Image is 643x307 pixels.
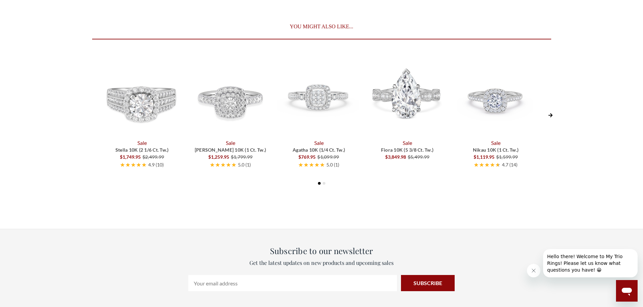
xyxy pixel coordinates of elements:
a: You Might Also Like... [92,14,551,39]
h3: Subscribe to our newsletter [188,245,455,257]
iframe: Close message [527,264,540,277]
iframe: Message from company [543,249,638,277]
input: Subscribe [401,275,455,291]
p: Get the latest updates on new products and upcoming sales [188,259,455,267]
iframe: Button to launch messaging window [616,280,638,302]
input: Your email address [188,275,397,291]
